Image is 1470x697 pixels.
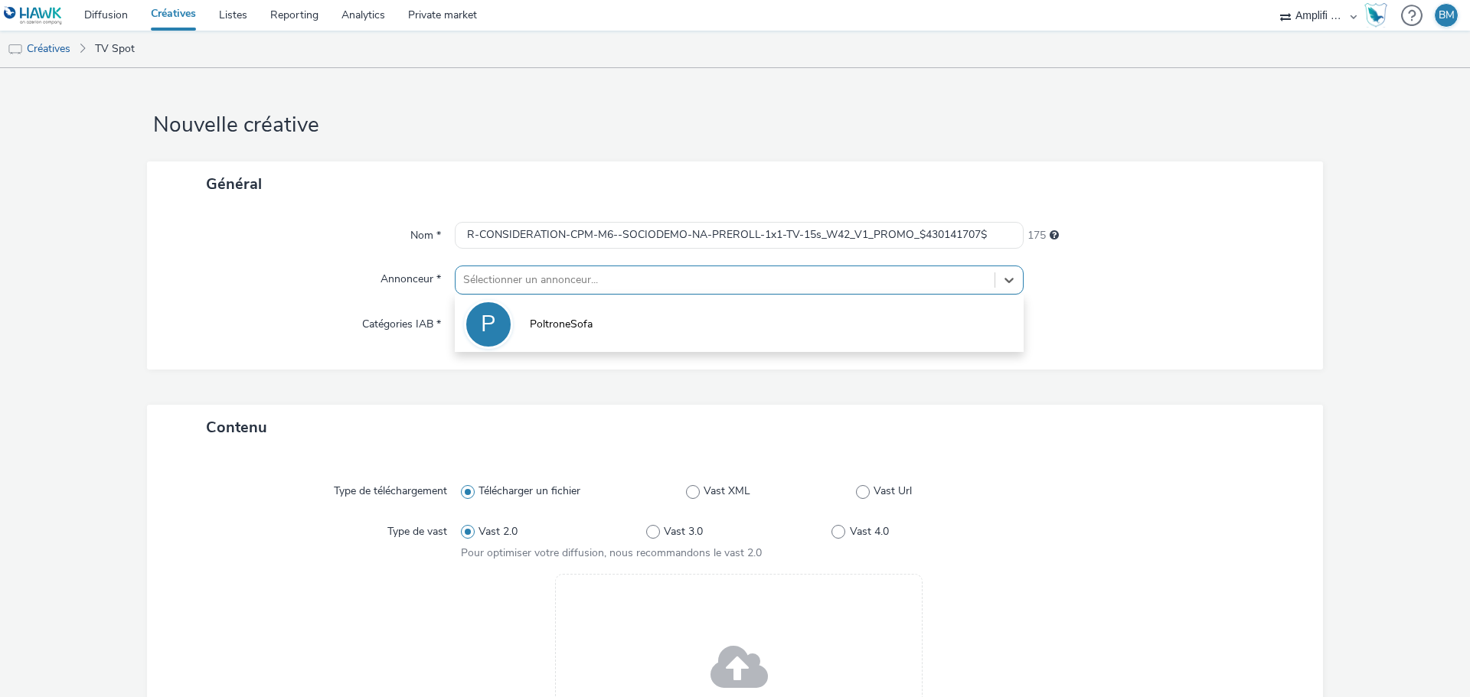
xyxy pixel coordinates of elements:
[1050,228,1059,243] div: 255 caractères maximum
[1364,3,1393,28] a: Hawk Academy
[1364,3,1387,28] img: Hawk Academy
[874,484,912,499] span: Vast Url
[147,111,1323,140] h1: Nouvelle créative
[479,484,580,499] span: Télécharger un fichier
[1439,4,1455,27] div: BM
[8,42,23,57] img: tv
[381,518,453,539] label: Type de vast
[664,524,703,539] span: Vast 3.0
[530,317,593,332] span: PoltroneSofa
[850,524,889,539] span: Vast 4.0
[461,546,762,560] span: Pour optimiser votre diffusion, nous recommandons le vast 2.0
[328,477,453,499] label: Type de téléchargement
[4,6,63,25] img: undefined Logo
[479,524,518,539] span: Vast 2.0
[374,265,447,287] label: Annonceur *
[206,174,262,194] span: Général
[1027,228,1046,243] span: 175
[404,222,447,243] label: Nom *
[704,484,750,499] span: Vast XML
[87,31,142,67] a: TV Spot
[481,303,495,346] div: P
[206,417,267,438] span: Contenu
[455,222,1024,249] input: Nom
[356,311,447,332] label: Catégories IAB *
